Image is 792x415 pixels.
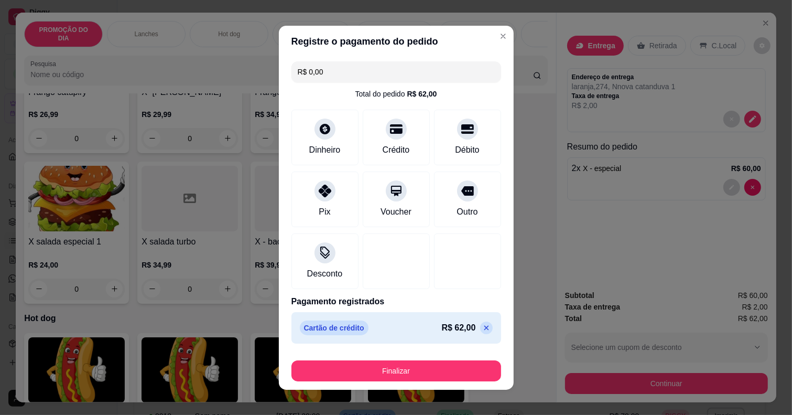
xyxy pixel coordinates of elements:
div: Total do pedido [355,89,437,99]
p: R$ 62,00 [442,322,476,334]
button: Finalizar [291,360,501,381]
div: R$ 62,00 [407,89,437,99]
div: Débito [455,144,479,156]
div: Dinheiro [309,144,341,156]
div: Desconto [307,268,343,280]
header: Registre o pagamento do pedido [279,26,514,57]
input: Ex.: hambúrguer de cordeiro [298,61,495,82]
button: Close [495,28,512,45]
p: Pagamento registrados [291,295,501,308]
div: Crédito [383,144,410,156]
div: Outro [457,206,478,218]
div: Voucher [381,206,411,218]
p: Cartão de crédito [300,321,368,335]
div: Pix [319,206,330,218]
